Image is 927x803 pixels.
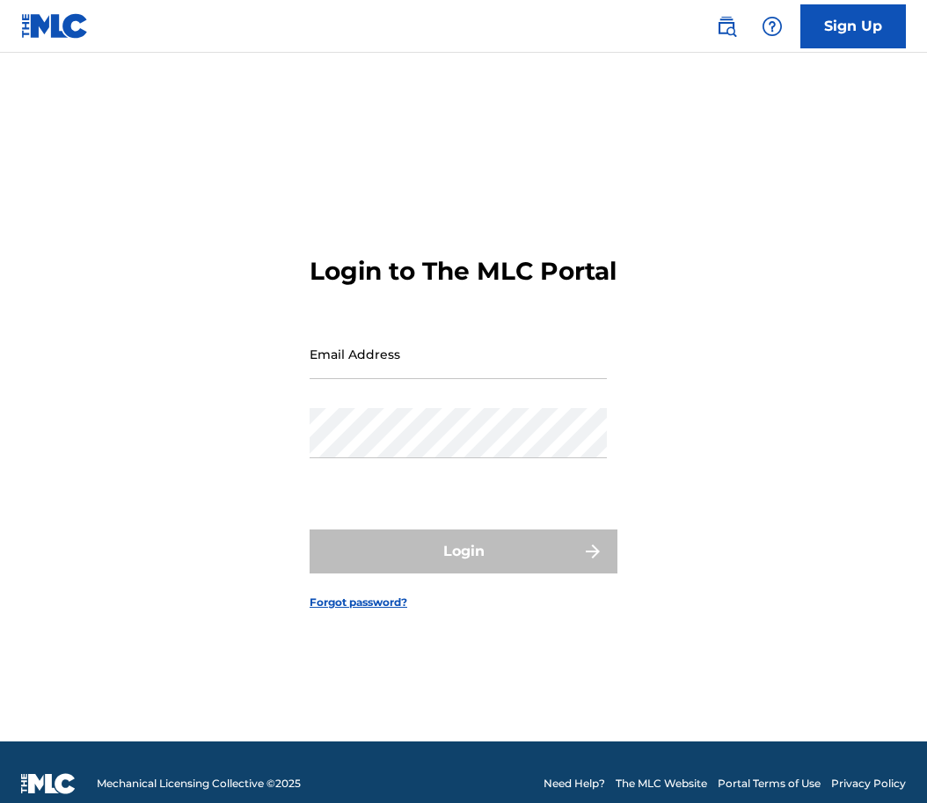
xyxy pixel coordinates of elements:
[97,776,301,792] span: Mechanical Licensing Collective © 2025
[310,595,407,610] a: Forgot password?
[310,256,617,287] h3: Login to The MLC Portal
[800,4,906,48] a: Sign Up
[755,9,790,44] div: Help
[718,776,821,792] a: Portal Terms of Use
[21,13,89,39] img: MLC Logo
[831,776,906,792] a: Privacy Policy
[544,776,605,792] a: Need Help?
[716,16,737,37] img: search
[709,9,744,44] a: Public Search
[616,776,707,792] a: The MLC Website
[21,773,76,794] img: logo
[762,16,783,37] img: help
